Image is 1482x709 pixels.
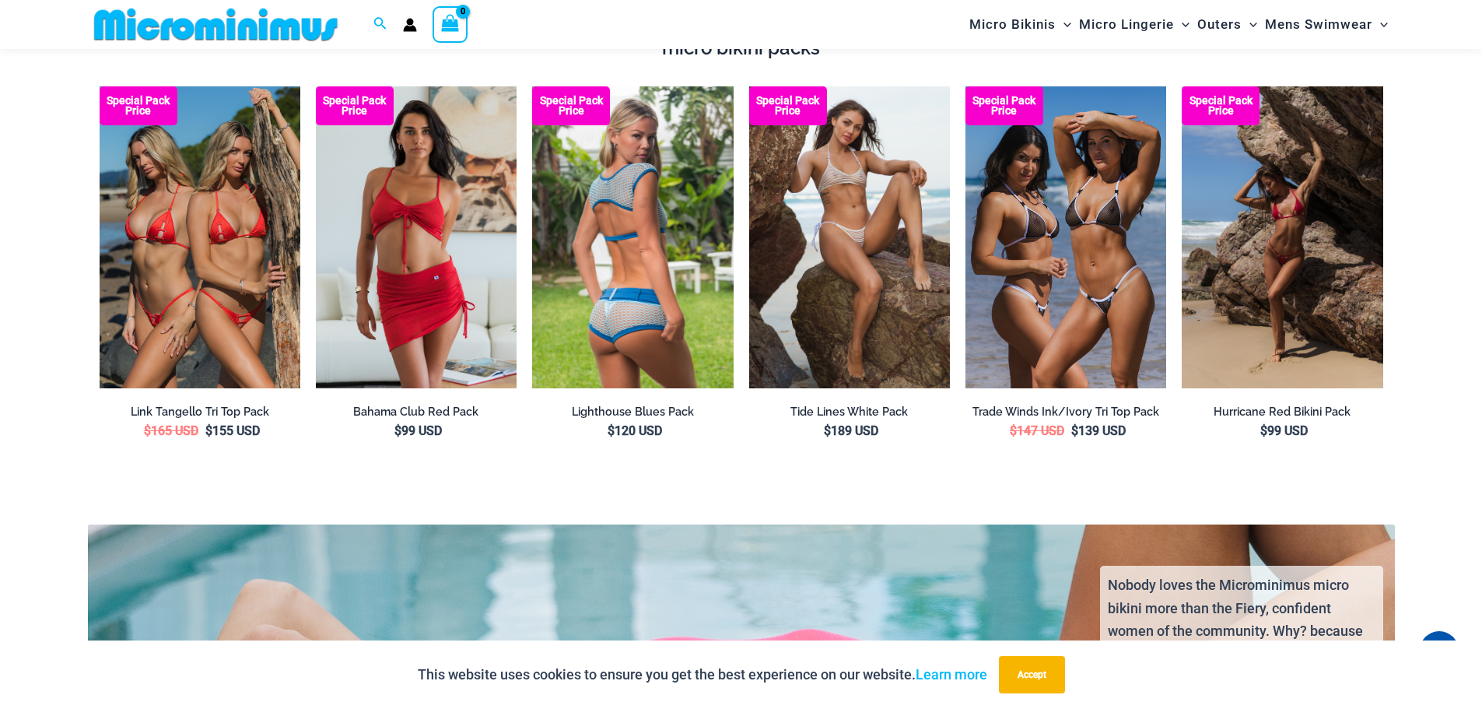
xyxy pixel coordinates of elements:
[749,86,950,388] a: Tide Lines White 350 Halter Top 470 Thong 05 Tide Lines White 350 Halter Top 470 Thong 03Tide Lin...
[373,15,387,34] a: Search icon link
[418,663,987,686] p: This website uses cookies to ensure you get the best experience on our website.
[1182,405,1382,419] a: Hurricane Red Bikini Pack
[965,405,1166,419] a: Trade Winds Ink/Ivory Tri Top Pack
[1261,5,1392,44] a: Mens SwimwearMenu ToggleMenu Toggle
[1193,5,1261,44] a: OutersMenu ToggleMenu Toggle
[965,5,1075,44] a: Micro BikinisMenu ToggleMenu Toggle
[1056,5,1071,44] span: Menu Toggle
[403,18,417,32] a: Account icon link
[965,86,1166,388] a: Top Bum Pack Top Bum Pack bTop Bum Pack b
[963,2,1395,47] nav: Site Navigation
[969,5,1056,44] span: Micro Bikinis
[532,96,610,116] b: Special Pack Price
[1075,5,1193,44] a: Micro LingerieMenu ToggleMenu Toggle
[205,423,260,438] bdi: 155 USD
[100,86,300,388] a: Bikini Pack Bikini Pack BBikini Pack B
[1242,5,1257,44] span: Menu Toggle
[1182,96,1260,116] b: Special Pack Price
[205,423,212,438] span: $
[1071,423,1126,438] bdi: 139 USD
[749,86,950,388] img: Tide Lines White 350 Halter Top 470 Thong 05
[749,405,950,419] a: Tide Lines White Pack
[1197,5,1242,44] span: Outers
[1182,86,1382,388] a: Hurricane Red 3277 Tri Top 4277 Thong Bottom 05 Hurricane Red 3277 Tri Top 4277 Thong Bottom 06Hu...
[316,405,517,419] a: Bahama Club Red Pack
[608,423,662,438] bdi: 120 USD
[100,96,177,116] b: Special Pack Price
[100,405,300,419] a: Link Tangello Tri Top Pack
[1079,5,1174,44] span: Micro Lingerie
[824,423,878,438] bdi: 189 USD
[394,423,442,438] bdi: 99 USD
[1010,423,1064,438] bdi: 147 USD
[394,423,401,438] span: $
[144,423,151,438] span: $
[316,86,517,388] img: Bahama Club Red 9170 Crop Top 5404 Skirt 01
[532,86,733,388] img: Lighthouse Blues 3668 Crop Top 516 Short 04
[1265,5,1372,44] span: Mens Swimwear
[433,6,468,42] a: View Shopping Cart, empty
[532,405,733,419] a: Lighthouse Blues Pack
[608,423,615,438] span: $
[1174,5,1189,44] span: Menu Toggle
[100,86,300,388] img: Bikini Pack
[316,86,517,388] a: Bahama Club Red 9170 Crop Top 5404 Skirt 01 Bahama Club Red 9170 Crop Top 5404 Skirt 05Bahama Clu...
[999,656,1065,693] button: Accept
[1372,5,1388,44] span: Menu Toggle
[1260,423,1308,438] bdi: 99 USD
[824,423,831,438] span: $
[749,96,827,116] b: Special Pack Price
[144,423,198,438] bdi: 165 USD
[965,96,1043,116] b: Special Pack Price
[88,7,344,42] img: MM SHOP LOGO FLAT
[1071,423,1078,438] span: $
[532,86,733,388] a: Lighthouse Blues 3668 Crop Top 516 Short 03 Lighthouse Blues 3668 Crop Top 516 Short 04Lighthouse...
[1260,423,1267,438] span: $
[916,666,987,683] a: Learn more
[1010,423,1017,438] span: $
[316,96,394,116] b: Special Pack Price
[965,86,1166,388] img: Top Bum Pack
[1182,86,1382,388] img: Hurricane Red 3277 Tri Top 4277 Thong Bottom 05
